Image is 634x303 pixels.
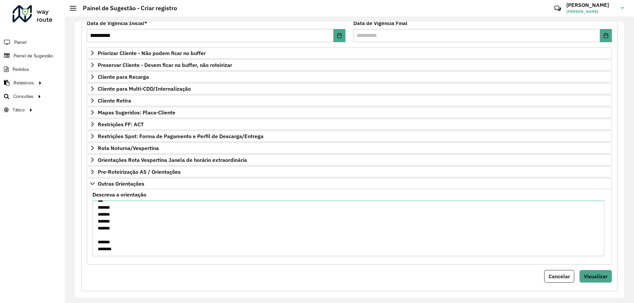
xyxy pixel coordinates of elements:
[566,9,616,15] span: [PERSON_NAME]
[580,270,612,283] button: Visualizar
[98,134,264,139] span: Restrições Spot: Forma de Pagamento e Perfil de Descarga/Entrega
[87,47,612,59] a: Priorizar Cliente - Não podem ficar no buffer
[548,273,570,280] span: Cancelar
[76,5,177,12] h2: Painel de Sugestão - Criar registro
[584,273,608,280] span: Visualizar
[544,270,574,283] button: Cancelar
[87,83,612,94] a: Cliente para Multi-CDD/Internalização
[13,66,29,73] span: Pedidos
[98,122,144,127] span: Restrições FF: ACT
[87,119,612,130] a: Restrições FF: ACT
[14,39,26,46] span: Painel
[87,71,612,82] a: Cliente para Recarga
[13,93,33,100] span: Consultas
[87,107,612,118] a: Mapas Sugeridos: Placa-Cliente
[87,59,612,71] a: Preservar Cliente - Devem ficar no buffer, não roteirizar
[98,74,149,79] span: Cliente para Recarga
[98,181,144,186] span: Outras Orientações
[98,145,159,151] span: Rota Noturna/Vespertina
[87,166,612,177] a: Pre-Roteirização AS / Orientações
[98,62,232,68] span: Preservar Cliente - Devem ficar no buffer, não roteirizar
[98,169,181,174] span: Pre-Roteirização AS / Orientações
[14,79,34,86] span: Relatórios
[14,52,53,59] span: Painel de Sugestão
[92,191,146,198] label: Descreva a orientação
[334,29,345,42] button: Choose Date
[98,157,247,163] span: Orientações Rota Vespertina Janela de horário extraordinária
[566,2,616,8] h3: [PERSON_NAME]
[87,154,612,166] a: Orientações Rota Vespertina Janela de horário extraordinária
[600,29,612,42] button: Choose Date
[13,106,25,113] span: Tático
[87,131,612,142] a: Restrições Spot: Forma de Pagamento e Perfil de Descarga/Entrega
[98,86,191,91] span: Cliente para Multi-CDD/Internalização
[87,19,147,27] label: Data de Vigência Inicial
[87,178,612,189] a: Outras Orientações
[87,95,612,106] a: Cliente Retira
[98,110,175,115] span: Mapas Sugeridos: Placa-Cliente
[98,50,206,56] span: Priorizar Cliente - Não podem ficar no buffer
[87,142,612,154] a: Rota Noturna/Vespertina
[353,19,407,27] label: Data de Vigência Final
[87,189,612,265] div: Outras Orientações
[98,98,131,103] span: Cliente Retira
[550,1,565,15] a: Contato Rápido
